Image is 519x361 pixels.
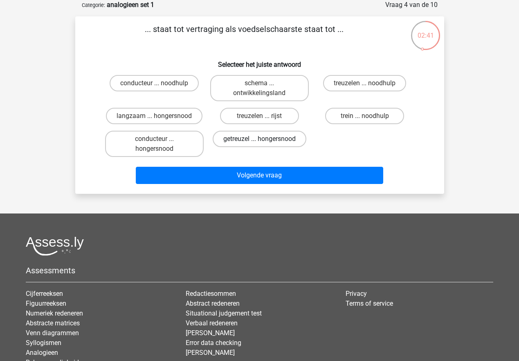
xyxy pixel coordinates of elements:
p: ... staat tot vertraging als voedselschaarste staat tot ... [88,23,400,48]
div: 02:41 [410,20,441,41]
label: langzaam ... hongersnood [106,108,202,124]
a: Abstracte matrices [26,319,80,327]
a: [PERSON_NAME] [186,329,235,337]
a: Privacy [346,290,367,297]
a: Cijferreeksen [26,290,63,297]
a: Abstract redeneren [186,300,240,307]
a: Redactiesommen [186,290,236,297]
small: Categorie: [82,2,105,8]
a: Figuurreeksen [26,300,66,307]
h5: Assessments [26,266,493,275]
label: conducteur ... hongersnood [105,131,204,157]
a: Terms of service [346,300,393,307]
label: getreuzel ... hongersnood [213,131,306,147]
a: Numeriek redeneren [26,309,83,317]
label: conducteur ... noodhulp [110,75,199,91]
label: schema ... ontwikkelingsland [210,75,309,101]
a: Syllogismen [26,339,61,347]
button: Volgende vraag [136,167,383,184]
a: Analogieen [26,349,58,356]
a: Venn diagrammen [26,329,79,337]
label: treuzelen ... rijst [220,108,299,124]
h6: Selecteer het juiste antwoord [88,54,431,68]
a: [PERSON_NAME] [186,349,235,356]
a: Situational judgement test [186,309,262,317]
strong: analogieen set 1 [107,1,154,9]
a: Error data checking [186,339,241,347]
label: treuzelen ... noodhulp [323,75,406,91]
a: Verbaal redeneren [186,319,238,327]
label: trein ... noodhulp [325,108,404,124]
img: Assessly logo [26,236,84,256]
